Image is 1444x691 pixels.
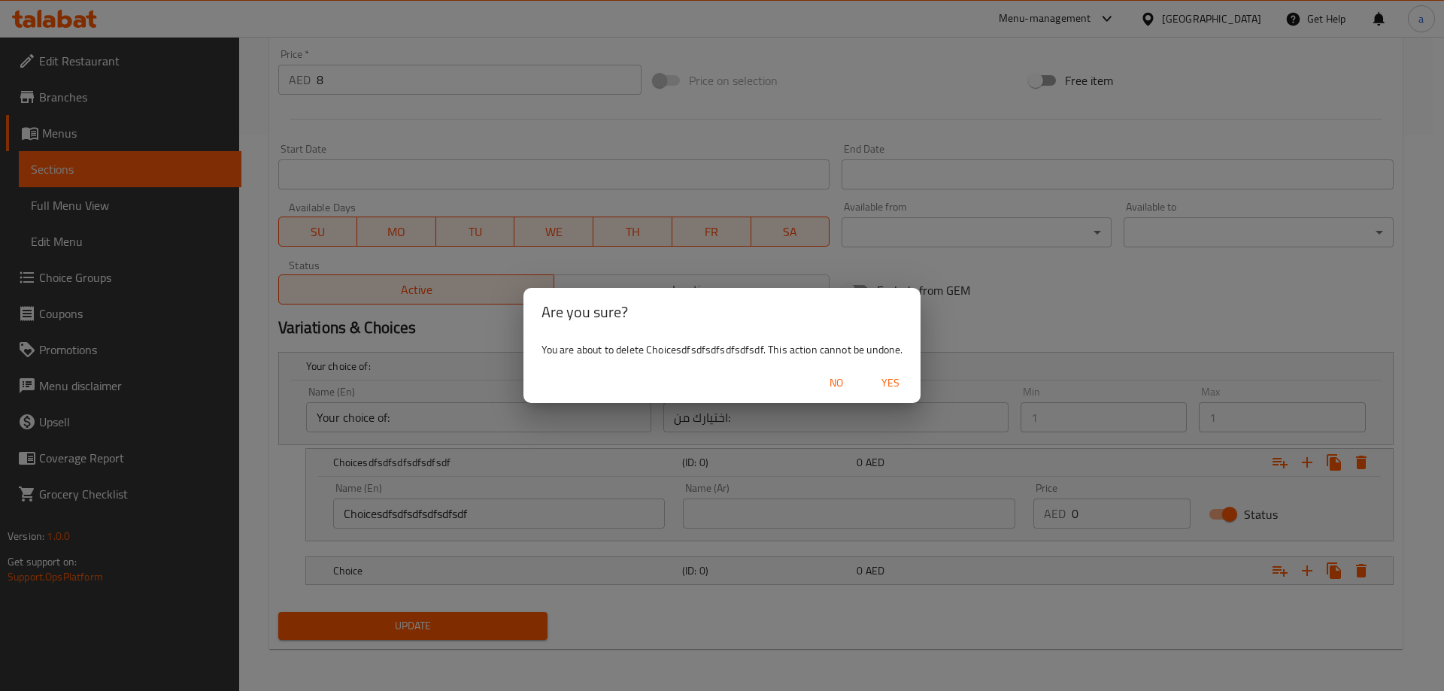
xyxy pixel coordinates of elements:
span: No [818,374,854,392]
button: Yes [866,369,915,397]
span: Yes [872,374,909,392]
h2: Are you sure? [541,300,903,324]
div: You are about to delete Choicesdfsdfsdfsdfsdfsdf. This action cannot be undone. [523,336,921,363]
button: No [812,369,860,397]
